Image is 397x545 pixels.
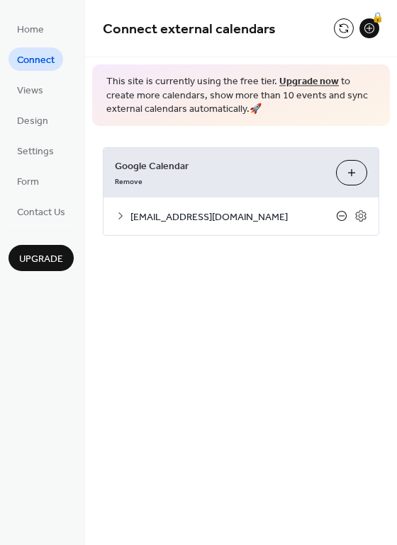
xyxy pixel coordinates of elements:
span: Design [17,114,48,129]
a: Form [9,169,47,193]
a: Contact Us [9,200,74,223]
a: Upgrade now [279,72,339,91]
a: Connect [9,47,63,71]
span: Views [17,84,43,98]
button: Upgrade [9,245,74,271]
span: Connect external calendars [103,16,276,43]
span: This site is currently using the free tier. to create more calendars, show more than 10 events an... [106,75,376,117]
a: Views [9,78,52,101]
span: Settings [17,144,54,159]
span: Form [17,175,39,190]
span: Contact Us [17,205,65,220]
span: Connect [17,53,55,68]
a: Settings [9,139,62,162]
span: Home [17,23,44,38]
span: Google Calendar [115,159,325,173]
span: Remove [115,176,142,186]
span: Upgrade [19,252,63,267]
a: Design [9,108,57,132]
span: [EMAIL_ADDRESS][DOMAIN_NAME] [130,210,336,224]
a: Home [9,17,52,40]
